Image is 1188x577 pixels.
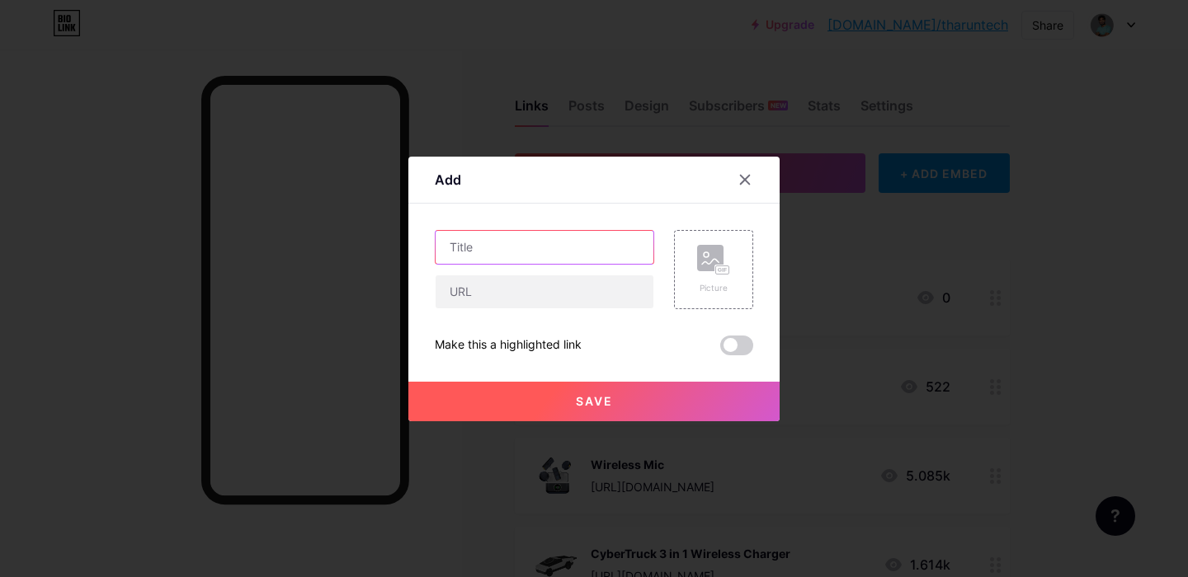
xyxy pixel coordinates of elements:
button: Save [408,382,780,421]
div: Add [435,170,461,190]
div: Picture [697,282,730,294]
div: Make this a highlighted link [435,335,582,355]
span: Save [576,394,613,408]
input: Title [436,231,653,264]
input: URL [436,275,653,308]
